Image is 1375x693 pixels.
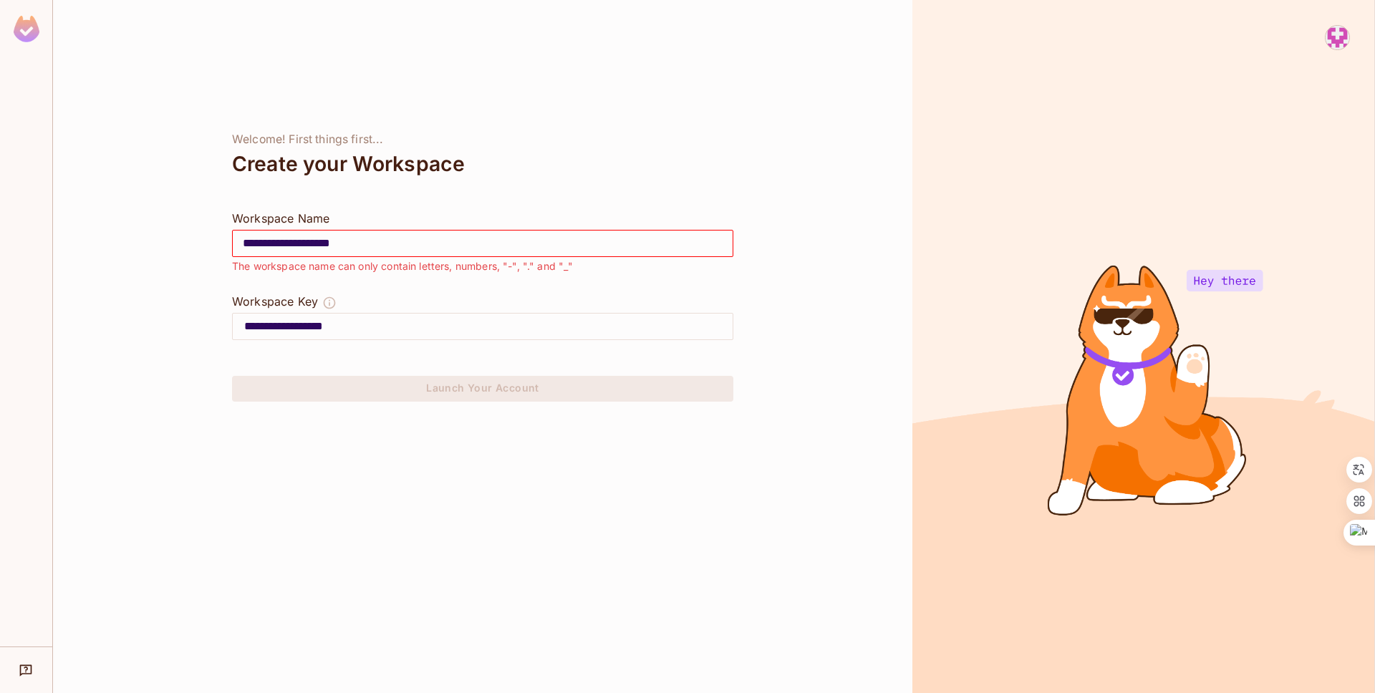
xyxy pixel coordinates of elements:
[1326,26,1349,49] img: 309012952@qq.com
[10,656,42,684] div: Help & Updates
[232,258,733,273] div: The workspace name can only contain letters, numbers, "-", "." and "_"
[14,16,39,42] img: SReyMgAAAABJRU5ErkJggg==
[232,147,733,181] div: Create your Workspace
[232,210,733,227] div: Workspace Name
[322,293,337,313] button: The Workspace Key is unique, and serves as the identifier of your workspace.
[232,132,733,147] div: Welcome! First things first...
[232,376,733,402] button: Launch Your Account
[232,293,318,310] div: Workspace Key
